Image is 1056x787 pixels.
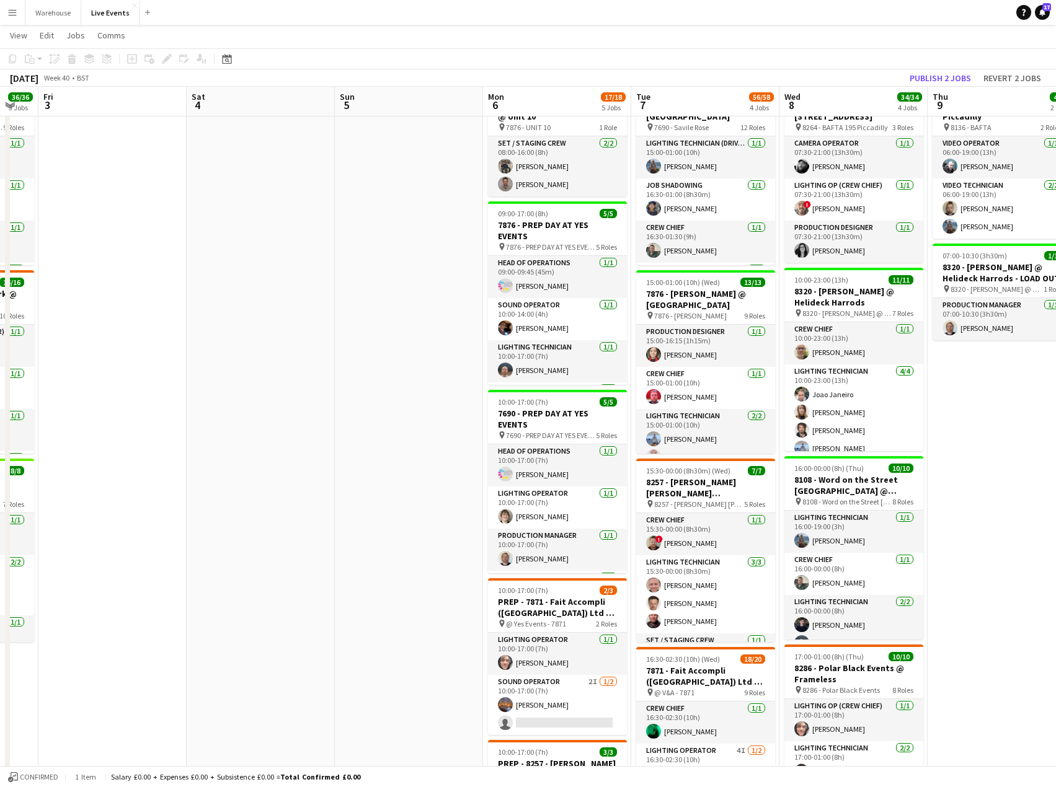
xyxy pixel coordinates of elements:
a: Jobs [61,27,90,43]
span: Confirmed [20,773,58,781]
span: 17 [1042,3,1051,11]
a: View [5,27,32,43]
a: 17 [1035,5,1050,20]
span: Week 40 [41,73,72,82]
span: Total Confirmed £0.00 [280,772,360,781]
div: BST [77,73,89,82]
a: Edit [35,27,59,43]
span: Jobs [66,30,85,41]
span: Edit [40,30,54,41]
button: Warehouse [25,1,81,25]
a: Comms [92,27,130,43]
button: Live Events [81,1,140,25]
button: Revert 2 jobs [978,70,1046,86]
span: 1 item [71,772,100,781]
span: Comms [97,30,125,41]
div: Salary £0.00 + Expenses £0.00 + Subsistence £0.00 = [111,772,360,781]
div: [DATE] [10,72,38,84]
button: Confirmed [6,770,60,784]
span: View [10,30,27,41]
button: Publish 2 jobs [905,70,976,86]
